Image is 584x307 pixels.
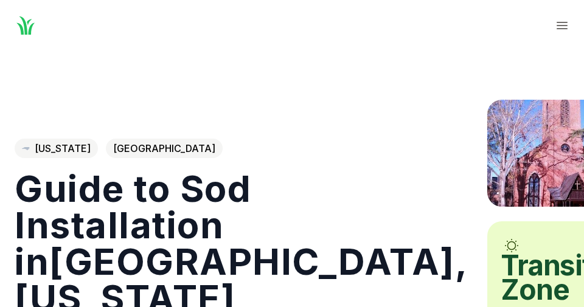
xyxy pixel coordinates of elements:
span: [GEOGRAPHIC_DATA] [106,139,223,158]
img: North Carolina state outline [22,147,30,150]
a: [US_STATE] [15,139,98,158]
